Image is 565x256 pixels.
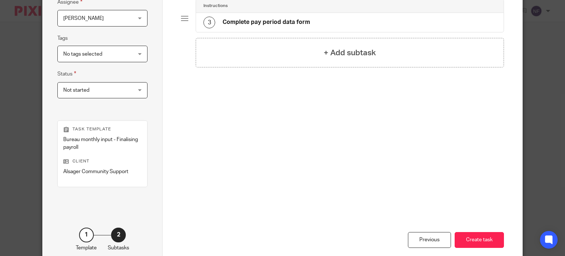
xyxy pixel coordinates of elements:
[324,47,376,59] h4: + Add subtask
[63,52,102,57] span: No tags selected
[63,168,142,175] p: Alsager Community Support
[63,158,142,164] p: Client
[223,18,310,26] h4: Complete pay period data form
[111,228,126,242] div: 2
[455,232,504,248] button: Create task
[203,3,228,9] h4: Instructions
[79,228,94,242] div: 1
[408,232,451,248] div: Previous
[63,126,142,132] p: Task template
[63,88,89,93] span: Not started
[57,35,68,42] label: Tags
[108,244,129,252] p: Subtasks
[57,70,76,78] label: Status
[63,136,142,151] p: Bureau monthly input - Finalising payroll
[76,244,97,252] p: Template
[203,17,215,28] div: 3
[63,16,104,21] span: [PERSON_NAME]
